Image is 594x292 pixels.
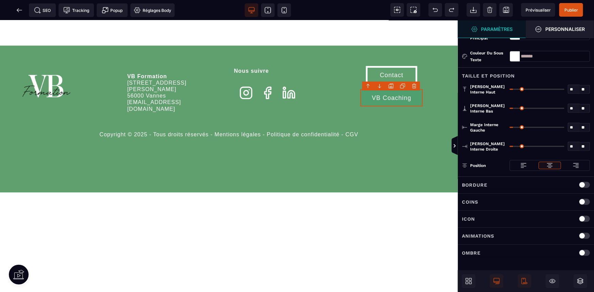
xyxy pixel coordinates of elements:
[559,3,583,17] span: Enregistrer le contenu
[102,7,123,14] span: Popup
[366,46,417,64] button: Contact
[470,141,506,152] span: [PERSON_NAME] interne droite
[499,3,513,17] span: Enregistrer
[483,3,497,17] span: Nettoyage
[407,3,420,17] span: Capture d'écran
[521,3,555,17] span: Aperçu
[445,3,459,17] span: Rétablir
[99,111,358,117] span: Copyright © 2025 - Tous droits réservés - Mentions légales - Politique de confidentialité - CGV
[127,79,181,91] span: [EMAIL_ADDRESS][DOMAIN_NAME]
[546,274,559,288] span: Masquer le bloc
[470,103,506,114] span: [PERSON_NAME] interne bas
[34,7,51,14] span: SEO
[458,20,526,38] span: Ouvrir le gestionnaire de styles
[518,274,531,288] span: Afficher le mobile
[360,69,423,86] button: VB Coaching
[470,122,506,133] span: Marge interne gauche
[245,3,258,17] span: Voir bureau
[29,3,56,17] span: Métadata SEO
[429,3,442,17] span: Défaire
[20,46,73,87] img: 86a4aa658127570b91344bfc39bbf4eb_Blanc_sur_fond_vert.png
[458,67,594,80] div: Taille et position
[390,3,404,17] span: Voir les composants
[277,3,291,17] span: Voir mobile
[574,274,587,288] span: Ouvrir les calques
[546,162,553,169] img: loading
[462,274,476,288] span: Ouvrir les blocs
[545,27,585,32] strong: Personnaliser
[458,136,465,156] span: Afficher les vues
[261,3,275,17] span: Voir tablette
[97,3,128,17] span: Créer une alerte modale
[526,20,594,38] span: Ouvrir le gestionnaire de styles
[573,162,579,169] img: loading
[520,162,527,169] img: loading
[490,274,503,288] span: Afficher le desktop
[127,72,166,78] span: 56000 Vannes
[462,215,475,223] p: Icon
[481,27,513,32] strong: Paramètres
[467,3,480,17] span: Importer
[134,7,171,14] span: Réglages Body
[470,50,506,63] div: Couleur du sous texte
[462,249,481,257] p: Ombre
[470,84,506,95] span: [PERSON_NAME] interne haut
[564,7,578,13] span: Publier
[234,48,269,53] b: Nous suivre
[127,53,167,59] b: VB Formation
[130,3,175,17] span: Favicon
[462,162,486,169] p: Position
[127,59,187,72] span: [STREET_ADDRESS][PERSON_NAME]
[462,181,487,189] p: Bordure
[63,7,89,14] span: Tracking
[462,198,478,206] p: Coins
[526,7,551,13] span: Prévisualiser
[59,3,94,17] span: Code de suivi
[13,3,26,17] span: Retour
[462,232,494,240] p: Animations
